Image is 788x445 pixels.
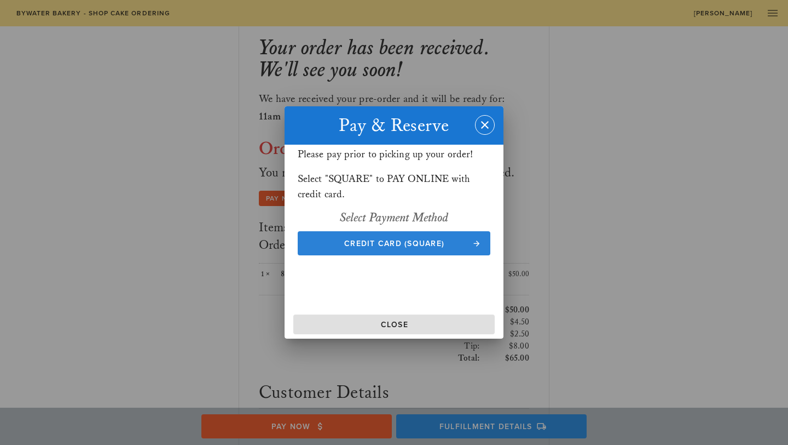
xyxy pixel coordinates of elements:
[298,172,490,203] p: Select "SQUARE" to PAY ONLINE with credit card.
[293,315,495,334] button: Close
[298,147,490,163] p: Please pay prior to picking up your order!
[298,209,490,227] h2: Select Payment Method
[298,231,490,255] button: Credit Card (Square)
[339,115,449,137] span: Pay & Reserve
[298,320,490,329] span: Close
[309,239,480,248] span: Credit Card (Square)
